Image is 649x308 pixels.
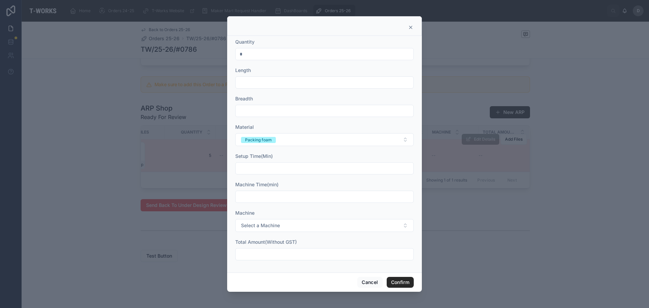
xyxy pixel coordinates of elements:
[235,124,254,130] span: Material
[245,137,272,143] div: Packing foam
[241,222,280,229] span: Select a Machine
[235,39,255,45] span: Quantity
[235,96,253,101] span: Breadth
[235,133,414,146] button: Select Button
[235,210,255,216] span: Machine
[357,277,382,288] button: Cancel
[235,67,251,73] span: Length
[235,153,273,159] span: Setup Time(Min)
[387,277,414,288] button: Confirm
[235,239,297,245] span: Total Amount(Without GST)
[235,219,414,232] button: Select Button
[235,182,279,187] span: Machine Time(min)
